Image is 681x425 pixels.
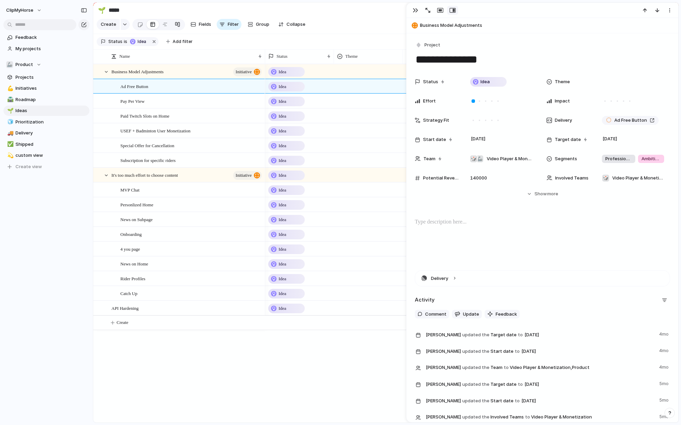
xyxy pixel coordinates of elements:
button: Business Model Adjustments [410,20,675,31]
a: Projects [3,72,89,83]
div: 💪 [7,85,12,92]
div: 🚚Delivery [3,128,89,138]
button: Update [452,310,482,319]
span: Team [423,155,435,162]
span: Fields [199,21,211,28]
span: Involved Teams [426,412,655,422]
button: Comment [415,310,449,319]
span: Project [424,42,440,48]
span: to [515,397,520,404]
span: updated the [462,397,489,404]
span: Target date [426,379,655,389]
span: Create [117,319,128,326]
span: Idea [279,157,286,164]
span: [PERSON_NAME] [426,381,461,388]
span: Update [463,311,479,318]
span: 5mo [659,379,670,387]
span: initiative [236,171,252,180]
span: Strategy Fit [423,117,449,124]
span: Business Model Adjustments [111,67,164,75]
span: Idea [279,113,286,120]
span: Idea [279,83,286,90]
span: Catch Up [120,289,137,297]
span: Ideas [15,107,87,114]
a: 🌱Ideas [3,106,89,116]
span: Subscription for specific riders [120,156,176,164]
span: My projects [15,45,87,52]
button: Add filter [162,37,197,46]
span: Onboarding [120,230,142,238]
span: 4mo [659,329,670,338]
span: Idea [279,142,286,149]
span: Personlized Home [120,200,153,208]
span: Idea [279,68,286,75]
button: is [122,38,129,45]
span: Idea [279,275,286,282]
a: Feedback [3,32,89,43]
span: Prioritization [15,119,87,126]
div: 🌱 [7,107,12,115]
span: Professionals [605,155,632,162]
button: Fields [188,19,214,30]
span: Video Player & Monetization [531,414,592,421]
span: Start date [426,346,655,356]
span: to [518,381,523,388]
a: 🛣️Roadmap [3,95,89,105]
span: Group [256,21,269,28]
span: Video Player & Monetization , Product [487,155,532,162]
button: initiative [233,171,262,180]
span: to [515,348,520,355]
button: Project [414,40,442,50]
button: 🧊 [6,119,13,126]
span: News on Subpage [120,215,153,223]
button: 🚚 [6,130,13,137]
span: ClipMyHorse [6,7,33,14]
span: updated the [462,414,489,421]
span: Rider Profiles [120,274,145,282]
span: Roadmap [15,96,87,103]
span: Involved Teams [555,175,588,182]
button: Delivery [415,271,670,286]
span: Idea [279,172,286,179]
span: Comment [425,311,446,318]
span: Idea [480,78,490,85]
div: ✅Shipped [3,139,89,150]
span: 5mo [659,412,670,420]
button: Group [244,19,273,30]
div: 🎲 [602,175,609,182]
span: Target date [426,329,655,340]
span: Team [426,362,655,372]
span: Feedback [15,34,87,41]
span: to [504,364,509,371]
span: Ad Free Button [120,82,148,90]
span: initiative [236,67,252,77]
div: 🧊 [7,118,12,126]
div: 🚚 [7,129,12,137]
span: to [518,331,523,338]
span: Impact [555,98,570,105]
span: Start date [426,395,655,406]
span: Add filter [173,39,193,45]
button: 🛣️ [6,96,13,103]
span: Idea [279,201,286,208]
button: Idea [128,38,150,45]
span: Name [119,53,130,60]
span: Shipped [15,141,87,148]
span: Idea [138,39,148,45]
span: Idea [279,187,286,194]
span: It's too much effort to choose content [111,171,178,179]
span: 4mo [659,362,670,371]
span: Idea [279,305,286,312]
div: 🛣️ [7,96,12,103]
span: Idea [279,128,286,134]
button: Showmore [415,188,670,200]
a: 💪Initiatives [3,83,89,94]
span: updated the [462,381,489,388]
span: [DATE] [520,397,538,405]
span: [PERSON_NAME] [426,397,461,404]
span: Target date [555,136,581,143]
span: 4 you page [120,245,140,253]
span: Feedback [496,311,517,318]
